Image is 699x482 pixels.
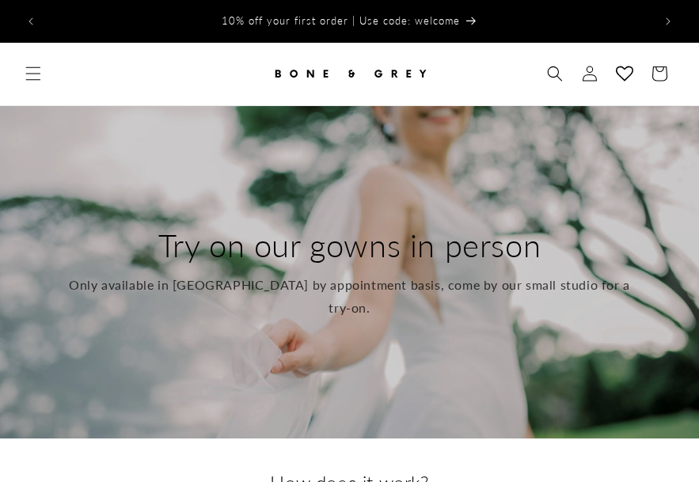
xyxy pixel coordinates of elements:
[271,56,429,91] img: Bone and Grey Bridal
[222,14,460,27] span: 10% off your first order | Use code: welcome
[67,274,632,320] p: Only available in [GEOGRAPHIC_DATA] by appointment basis, come by our small studio for a try-on.
[13,4,48,39] button: Previous announcement
[264,51,435,97] a: Bone and Grey Bridal
[67,225,632,266] h2: Try on our gowns in person
[651,4,686,39] button: Next announcement
[538,56,572,91] summary: Search
[16,56,51,91] summary: Menu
